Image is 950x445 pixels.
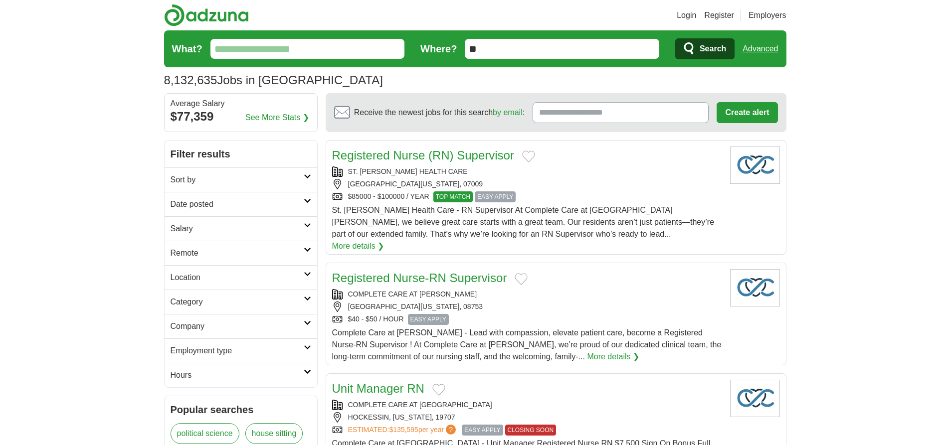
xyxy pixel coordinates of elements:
div: HOCKESSIN, [US_STATE], 19707 [332,412,722,423]
a: Registered Nurse (RN) Supervisor [332,148,514,162]
h2: Filter results [165,141,317,167]
a: More details ❯ [587,351,639,363]
label: Where? [420,41,457,56]
div: [GEOGRAPHIC_DATA][US_STATE], 07009 [332,179,722,189]
div: $77,359 [171,108,311,126]
h2: Company [171,320,304,332]
h2: Date posted [171,198,304,210]
button: Add to favorite jobs [432,384,445,396]
h2: Popular searches [171,402,311,417]
a: Location [165,265,317,290]
img: Company logo [730,147,780,184]
a: Employers [749,9,786,21]
a: See More Stats ❯ [245,112,309,124]
a: ESTIMATED:$135,595per year? [348,425,458,436]
a: Registered Nurse-RN Supervisor [332,271,507,285]
a: More details ❯ [332,240,384,252]
a: Advanced [743,39,778,59]
div: COMPLETE CARE AT [PERSON_NAME] [332,289,722,299]
h2: Location [171,272,304,284]
button: Search [675,38,735,59]
span: EASY APPLY [475,191,516,202]
a: Employment type [165,338,317,363]
a: Unit Manager RN [332,382,424,395]
span: EASY APPLY [462,425,503,436]
div: COMPLETE CARE AT [GEOGRAPHIC_DATA] [332,400,722,410]
div: $40 - $50 / HOUR [332,314,722,325]
a: Remote [165,241,317,265]
span: CLOSING SOON [505,425,557,436]
h2: Salary [171,223,304,235]
div: $85000 - $100000 / YEAR [332,191,722,202]
a: Date posted [165,192,317,216]
img: Company logo [730,380,780,417]
div: [GEOGRAPHIC_DATA][US_STATE], 08753 [332,301,722,312]
h2: Sort by [171,174,304,186]
span: EASY APPLY [408,314,449,325]
h2: Remote [171,247,304,259]
button: Add to favorite jobs [515,273,528,285]
h2: Hours [171,369,304,381]
span: Complete Care at [PERSON_NAME] - Lead with compassion, elevate patient care, become a Registered ... [332,328,722,361]
span: St. [PERSON_NAME] Health Care - RN Supervisor At Complete Care at [GEOGRAPHIC_DATA][PERSON_NAME],... [332,206,715,238]
a: Salary [165,216,317,241]
a: house sitting [245,423,303,444]
span: 8,132,635 [164,71,217,89]
h2: Employment type [171,345,304,357]
a: Company [165,314,317,338]
div: Average Salary [171,100,311,108]
img: Company logo [730,269,780,306]
a: by email [493,108,523,117]
a: political science [171,423,239,444]
button: Create alert [717,102,777,123]
span: Search [700,39,726,59]
div: ST. [PERSON_NAME] HEALTH CARE [332,166,722,177]
h2: Category [171,296,304,308]
a: Login [677,9,696,21]
label: What? [172,41,202,56]
h1: Jobs in [GEOGRAPHIC_DATA] [164,73,383,87]
span: $135,595 [389,426,418,434]
a: Sort by [165,167,317,192]
img: Adzuna logo [164,4,249,26]
span: Receive the newest jobs for this search : [354,107,525,119]
a: Category [165,290,317,314]
button: Add to favorite jobs [522,150,535,162]
a: Hours [165,363,317,387]
a: Register [704,9,734,21]
span: ? [446,425,456,435]
span: TOP MATCH [433,191,473,202]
